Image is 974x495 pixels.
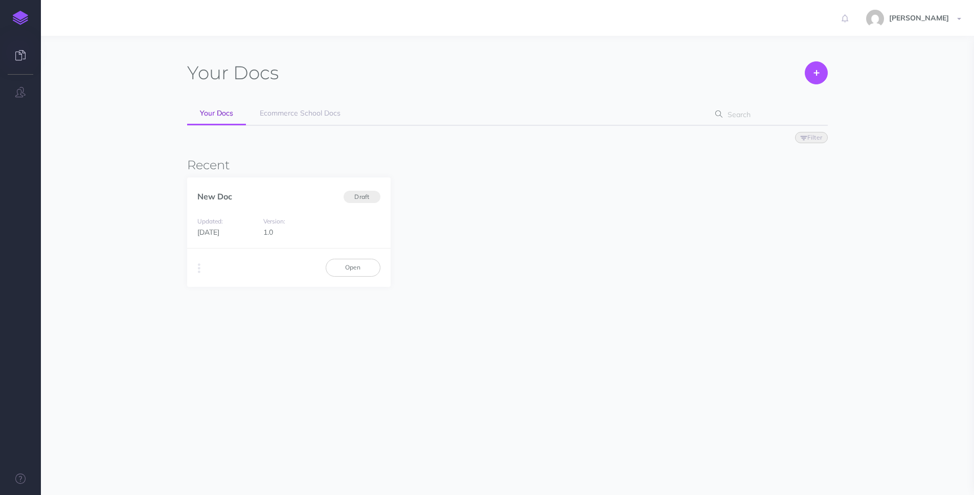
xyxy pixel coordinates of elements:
small: Updated: [197,217,223,225]
input: Search [724,105,812,124]
a: Open [326,259,380,276]
small: Version: [263,217,285,225]
span: 1.0 [263,228,273,237]
span: [DATE] [197,228,219,237]
span: Your Docs [200,108,233,118]
a: Ecommerce School Docs [247,102,353,125]
i: More actions [198,261,200,276]
span: Ecommerce School Docs [260,108,341,118]
h1: Docs [187,61,279,84]
button: Filter [795,132,828,143]
a: Your Docs [187,102,246,125]
a: New Doc [197,191,232,201]
span: [PERSON_NAME] [884,13,954,22]
img: logo-mark.svg [13,11,28,25]
img: b1eb4d8dcdfd9a3639e0a52054f32c10.jpg [866,10,884,28]
h3: Recent [187,159,828,172]
span: Your [187,61,229,84]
